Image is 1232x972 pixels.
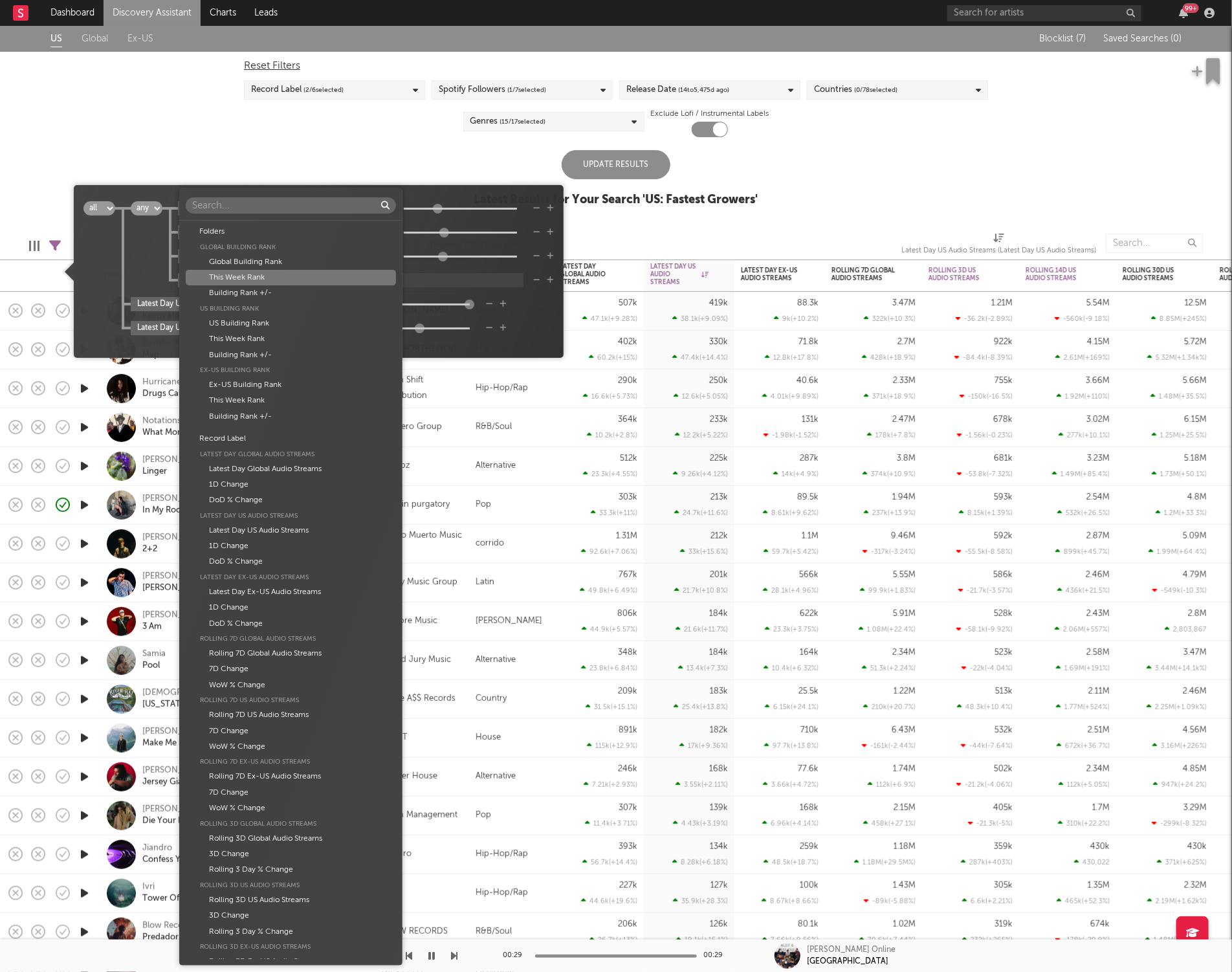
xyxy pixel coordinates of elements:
[186,924,396,940] div: Rolling 3 Day % Change
[186,707,396,723] div: Rolling 7D US Audio Streams
[186,331,396,347] div: This Week Rank
[186,492,396,508] div: DoD % Change
[186,769,396,784] div: Rolling 7D Ex-US Audio Streams
[186,940,396,954] div: Rolling 3D Ex-US Audio Streams
[186,523,396,538] div: Latest Day US Audio Streams
[186,254,396,270] div: Global Building Rank
[186,240,396,254] div: Global Building Rank
[186,723,396,739] div: 7D Change
[186,393,396,408] div: This Week Rank
[186,409,396,425] div: Building Rank +/-
[186,831,396,846] div: Rolling 3D Global Audio Streams
[186,892,396,908] div: Rolling 3D US Audio Streams
[186,302,396,316] div: US Building Rank
[186,600,396,615] div: 1D Change
[186,785,396,801] div: 7D Change
[186,755,396,769] div: Rolling 7D Ex-US Audio Streams
[186,538,396,554] div: 1D Change
[186,316,396,331] div: US Building Rank
[186,646,396,661] div: Rolling 7D Global Audio Streams
[186,661,396,677] div: 7D Change
[186,954,396,969] div: Rolling 3D Ex-US Audio Streams
[186,270,396,285] div: This Week Rank
[186,363,396,377] div: Ex-US Building Rank
[186,224,396,239] div: Folders
[186,908,396,923] div: 3D Change
[186,570,396,584] div: Latest Day Ex-US Audio Streams
[186,801,396,816] div: WoW % Change
[186,197,396,214] input: Search...
[186,739,396,755] div: WoW % Change
[186,584,396,600] div: Latest Day Ex-US Audio Streams
[186,348,396,363] div: Building Rank +/-
[186,431,396,447] div: Record Label
[186,878,396,892] div: Rolling 3D US Audio Streams
[186,693,396,707] div: Rolling 7D US Audio Streams
[186,678,396,693] div: WoW % Change
[186,616,396,632] div: DoD % Change
[186,447,396,461] div: Latest Day Global Audio Streams
[186,817,396,831] div: Rolling 3D Global Audio Streams
[186,477,396,492] div: 1D Change
[186,285,396,301] div: Building Rank +/-
[186,862,396,878] div: Rolling 3 Day % Change
[186,461,396,477] div: Latest Day Global Audio Streams
[186,554,396,569] div: DoD % Change
[186,509,396,523] div: Latest Day US Audio Streams
[186,377,396,393] div: Ex-US Building Rank
[186,632,396,646] div: Rolling 7D Global Audio Streams
[186,846,396,862] div: 3D Change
